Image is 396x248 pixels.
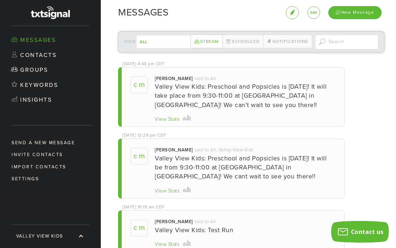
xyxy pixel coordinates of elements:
[155,147,193,153] div: [PERSON_NAME]
[122,61,165,67] div: [DATE] 4:48 pm CDT
[315,35,379,49] input: Search
[310,10,317,15] span: 949
[194,218,216,225] div: said to All
[155,116,180,123] div: View Stats
[190,35,222,48] a: Stream
[263,35,312,48] a: Notifications
[194,147,253,153] div: said to All, Valley View Kids
[328,9,382,16] a: New Message
[155,75,193,82] div: [PERSON_NAME]
[155,154,335,181] div: Valley View Kids: Preschool and Popsicles is [DATE]! It will be from 9:30-11:00 at [GEOGRAPHIC_DA...
[124,35,188,49] div: View
[131,76,148,93] span: C M
[122,204,165,210] div: [DATE] 10:15 am CDT
[131,220,148,236] span: C M
[328,6,382,19] div: New Message
[155,226,335,235] div: Valley View Kids: Test Run
[122,132,166,138] div: [DATE] 12:29 pm CDT
[194,75,216,82] div: said to All
[331,221,389,243] button: Contact us
[131,148,148,165] span: C M
[155,187,180,195] div: View Stats
[351,228,384,236] span: Contact us
[155,218,193,225] div: [PERSON_NAME]
[222,35,264,48] a: Scheduled
[155,82,335,109] div: Valley View Kids: Preschool and Popsicles is [DATE]! It will take place from 9:30-11:00 at [GEOGR...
